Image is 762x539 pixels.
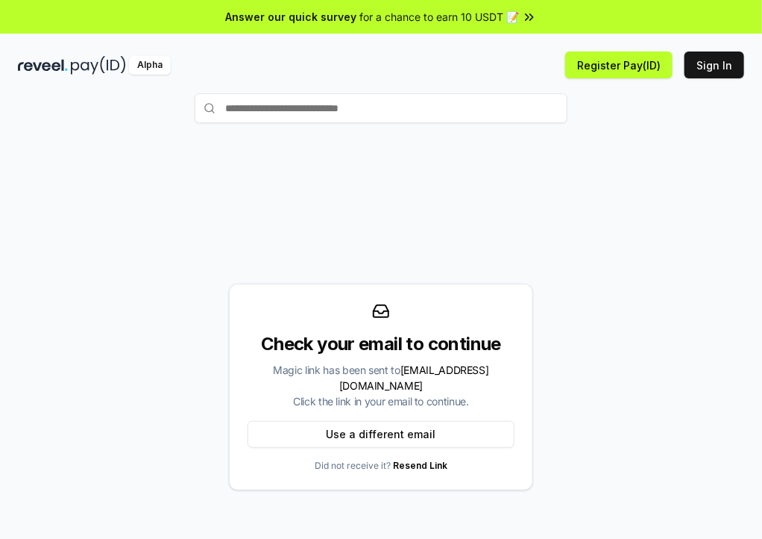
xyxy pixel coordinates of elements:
[248,421,514,448] button: Use a different email
[565,52,673,78] button: Register Pay(ID)
[393,460,447,471] a: Resend Link
[225,9,356,25] span: Answer our quick survey
[339,364,489,392] span: [EMAIL_ADDRESS][DOMAIN_NAME]
[359,9,519,25] span: for a chance to earn 10 USDT 📝
[315,460,447,472] p: Did not receive it?
[684,52,744,78] button: Sign In
[71,56,126,75] img: pay_id
[248,332,514,356] div: Check your email to continue
[248,362,514,409] div: Magic link has been sent to Click the link in your email to continue.
[129,56,171,75] div: Alpha
[18,56,68,75] img: reveel_dark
